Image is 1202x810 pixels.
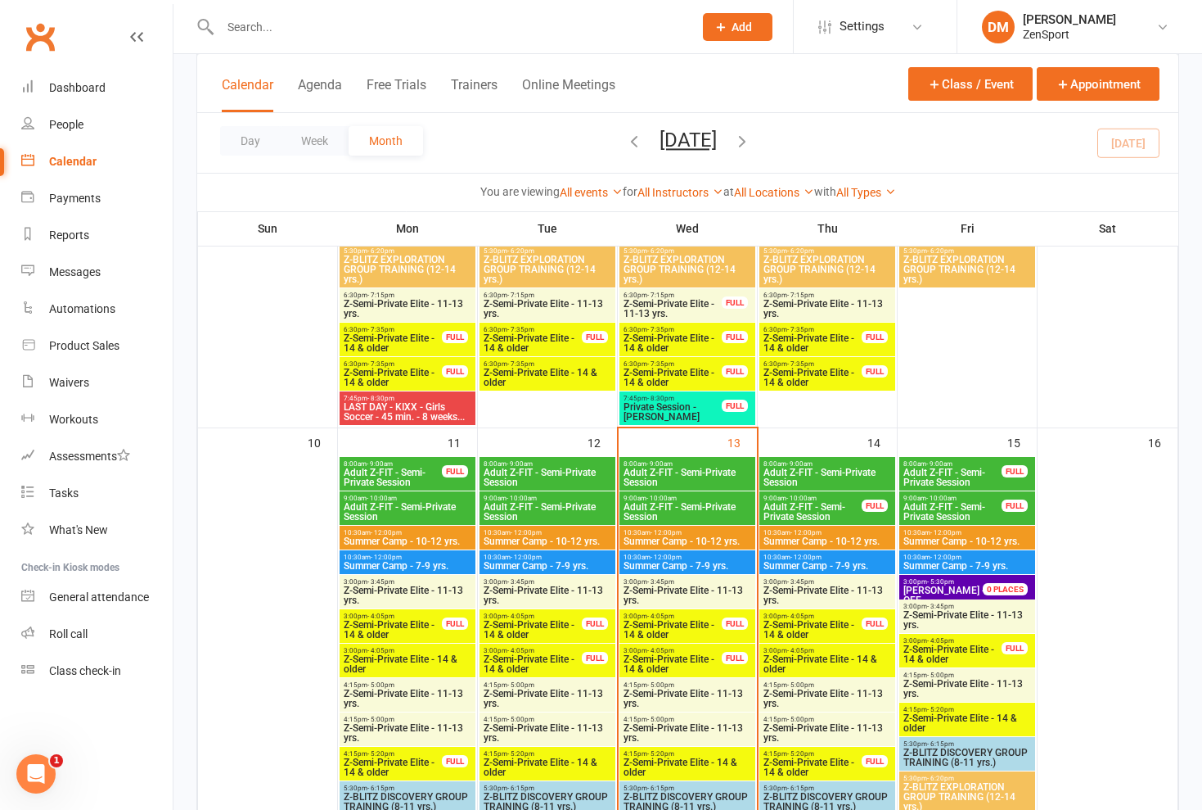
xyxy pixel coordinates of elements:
span: Z-BLITZ EXPLORATION GROUP TRAINING (12-14 yrs.) [483,255,612,284]
span: - 4:05pm [927,637,954,645]
span: 9:00am [763,495,862,502]
span: - 12:00pm [511,554,542,561]
span: Z-Semi-Private Elite - 14 & older [623,333,723,353]
div: Dashboard [49,81,106,94]
span: - 4:05pm [367,647,394,654]
span: Z-Semi-Private Elite - 11-13 yrs. [343,299,472,319]
div: FULL [1002,500,1028,512]
span: Z-Semi-Private Elite - 11-13 yrs. [483,299,612,319]
span: 3:00pm [903,578,1002,586]
span: 8:00am [343,460,443,468]
div: FULL [582,331,608,343]
span: Z-Semi-Private Elite - 11-13 yrs. [483,586,612,605]
span: - 5:00pm [647,681,674,689]
div: [PERSON_NAME] [1023,12,1116,27]
span: Adult Z-FIT - Semi-Private Session [343,502,472,522]
span: - 12:00pm [511,529,542,536]
span: 6:30pm [343,292,472,299]
th: Fri [898,211,1038,246]
span: Z-Semi-Private Elite - 14 & older [623,620,723,640]
span: - 8:30pm [367,395,394,402]
a: All Types [836,186,896,199]
span: 4:15pm [343,681,472,689]
span: - 9:00am [506,460,533,468]
span: - 7:35pm [787,360,814,368]
span: - 12:00pm [371,554,402,561]
span: - 4:05pm [787,613,814,620]
a: All Locations [734,186,814,199]
span: - 5:00pm [647,716,674,723]
span: 4:15pm [623,681,752,689]
button: [DATE] [660,129,717,152]
span: - 5:00pm [787,716,814,723]
div: 14 [867,428,897,455]
span: 3:00pm [343,613,443,620]
span: - 12:00pm [930,554,961,561]
span: 4:15pm [483,681,612,689]
span: Z-Semi-Private Elite - 11-13 yrs. [343,723,472,743]
span: 3:00pm [483,578,612,586]
div: FULL [862,331,888,343]
span: - 7:35pm [507,360,534,368]
span: - 12:00pm [930,529,961,536]
span: LAST DAY - KIXX - Girls Soccer - 45 min. - 8 weeks... [343,402,472,422]
span: Summer Camp - 10-12 yrs. [763,536,892,546]
span: 9:00am [343,495,472,502]
iframe: Intercom live chat [16,754,56,794]
span: 3:00pm [343,647,472,654]
span: Adult Z-FIT - Semi-Private Session [343,468,443,487]
strong: at [723,185,734,198]
div: 12 [587,428,617,455]
th: Sat [1038,211,1178,246]
span: Z-Semi-Private Elite - 11-13 yrs. [343,689,472,708]
span: - 5:00pm [367,716,394,723]
div: FULL [722,296,748,309]
th: Sun [198,211,338,246]
div: FULL [722,652,748,664]
span: - 12:00pm [790,554,822,561]
span: - 12:00pm [651,554,682,561]
strong: with [814,185,836,198]
span: - 4:05pm [507,647,534,654]
span: - 6:20pm [927,247,954,255]
span: - 6:20pm [507,247,534,255]
span: 10:30am [623,529,752,536]
span: Z-Semi-Private Elite - 11-13 yrs. [763,299,892,319]
span: Z-Semi-Private Elite - 14 & older [763,654,892,674]
span: 3:00pm [623,647,723,654]
div: FULL [1002,465,1028,477]
span: 4:15pm [763,716,892,723]
span: 6:30pm [483,360,612,368]
span: - 4:05pm [647,647,674,654]
span: - 7:15pm [787,292,814,299]
strong: You are viewing [480,185,560,198]
span: 4:15pm [763,750,862,758]
span: 10:30am [903,554,1032,561]
span: Summer Camp - 10-12 yrs. [343,536,472,546]
span: 3:00pm [483,613,583,620]
span: 8:00am [763,460,892,468]
span: - 12:00pm [651,529,682,536]
span: Z-Semi-Private Elite - 11-13 yrs. [903,679,1032,699]
span: 6:30pm [343,326,443,333]
span: Z-Semi-Private Elite - 11-13 yrs. [343,586,472,605]
span: Adult Z-FIT - Semi-Private Session [903,502,1002,522]
span: Adult Z-FIT - Semi-Private Session [763,468,892,487]
div: FULL [722,365,748,378]
span: - 12:00pm [371,529,402,536]
span: 3:00pm [343,578,472,586]
span: 6:30pm [763,292,892,299]
button: Online Meetings [522,77,615,112]
span: Z-Semi-Private Elite - 11-13 yrs. [623,689,752,708]
span: - 5:00pm [787,681,814,689]
span: - 3:45pm [927,603,954,610]
span: - 4:05pm [787,647,814,654]
span: 10:30am [483,529,612,536]
span: - 5:00pm [367,681,394,689]
span: - 6:15pm [927,740,954,748]
div: FULL [442,755,468,767]
span: - 4:05pm [367,613,394,620]
span: 3:00pm [483,647,583,654]
span: - 5:20pm [367,750,394,758]
span: 10:30am [763,554,892,561]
